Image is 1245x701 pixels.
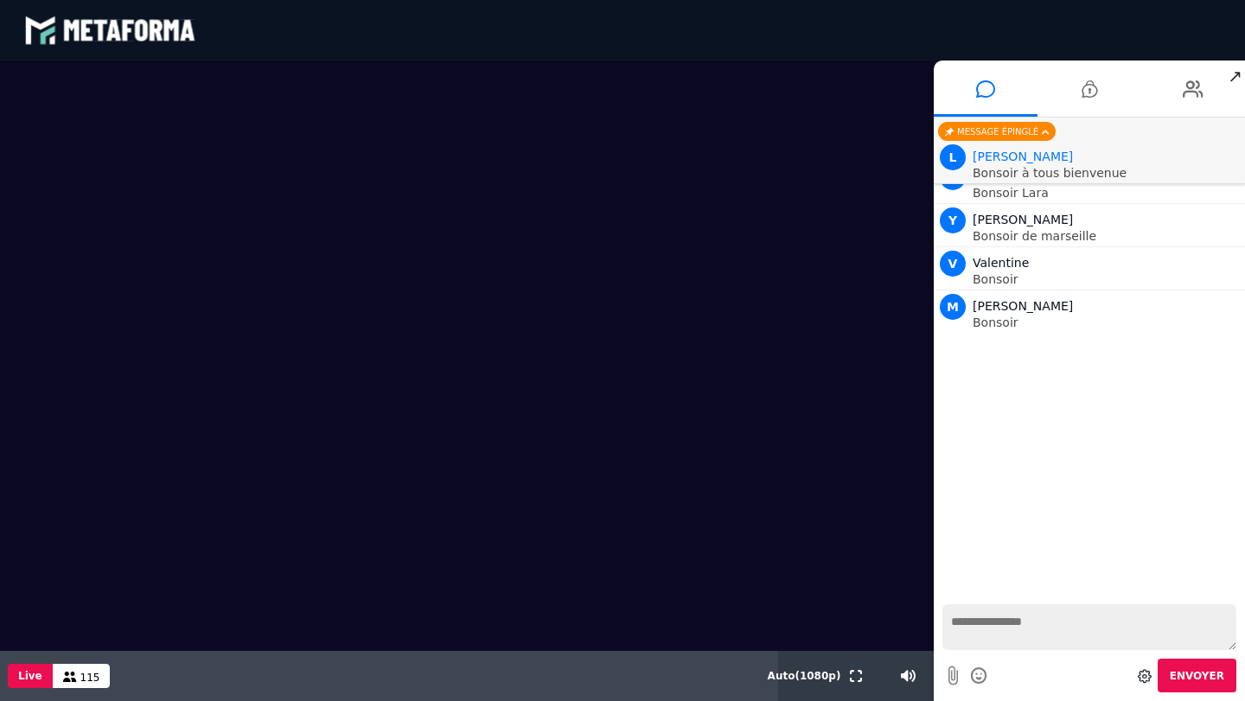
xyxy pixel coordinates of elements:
span: Animateur [973,150,1073,163]
span: ↗ [1225,61,1245,92]
span: Auto ( 1080 p) [768,670,841,682]
button: Envoyer [1158,659,1236,692]
span: [PERSON_NAME] [973,213,1073,226]
div: Message épinglé [938,122,1056,141]
p: Bonsoir [973,273,1241,285]
span: Valentine [973,256,1029,270]
button: Live [8,664,53,688]
p: Bonsoir [973,316,1241,328]
span: 115 [80,672,100,684]
button: Auto(1080p) [764,651,845,701]
span: Envoyer [1170,670,1224,682]
span: Y [940,207,966,233]
span: V [940,251,966,277]
span: M [940,294,966,320]
p: Bonsoir de marseille [973,230,1241,242]
span: [PERSON_NAME] [973,299,1073,313]
p: Bonsoir Lara [973,187,1241,199]
p: Bonsoir à tous bienvenue [973,167,1241,179]
span: L [940,144,966,170]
